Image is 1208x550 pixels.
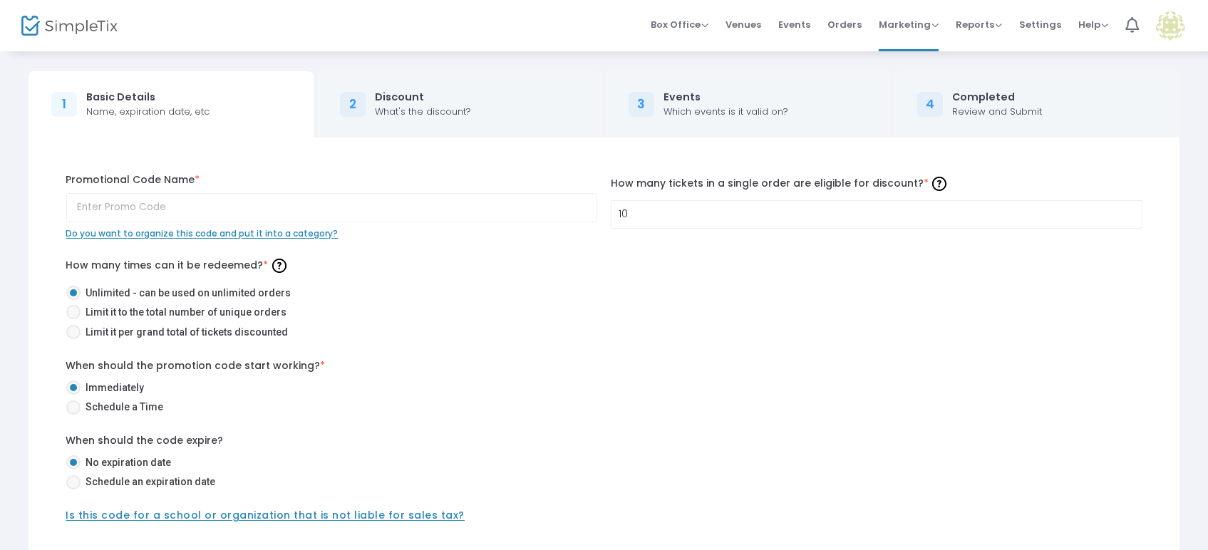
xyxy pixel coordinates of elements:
[81,325,289,340] span: Limit it per grand total of tickets discounted
[81,380,145,395] span: Immediately
[611,172,1142,194] label: How many tickets in a single order are eligible for discount?
[1019,6,1061,43] span: Settings
[375,105,471,119] div: What's the discount?
[952,90,1042,105] div: Completed
[66,508,465,522] span: Is this code for a school or organization that is not liable for sales tax?
[81,455,172,470] span: No expiration date
[664,105,788,119] div: Which events is it valid on?
[932,177,946,191] img: question-mark
[956,18,1002,31] span: Reports
[81,286,291,301] span: Unlimited - can be used on unlimited orders
[726,6,761,43] span: Venues
[879,18,939,31] span: Marketing
[66,172,597,187] label: Promotional Code Name
[66,227,339,239] span: Do you want to organize this code and put it into a category?
[66,358,326,373] label: When should the promotion code start working?
[86,90,210,105] div: Basic Details
[917,92,943,118] div: 4
[81,474,216,489] span: Schedule an expiration date
[81,305,287,320] span: Limit it to the total number of unique orders
[778,6,810,43] span: Events
[651,18,708,31] span: Box Office
[86,105,210,119] div: Name, expiration date, etc
[66,193,597,222] input: Enter Promo Code
[272,259,286,273] img: question-mark
[51,92,77,118] div: 1
[629,92,654,118] div: 3
[81,400,164,415] span: Schedule a Time
[664,90,788,105] div: Events
[827,6,862,43] span: Orders
[375,90,471,105] div: Discount
[952,105,1042,119] div: Review and Submit
[340,92,366,118] div: 2
[66,433,224,448] label: When should the code expire?
[66,258,290,272] span: How many times can it be redeemed?
[1078,18,1108,31] span: Help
